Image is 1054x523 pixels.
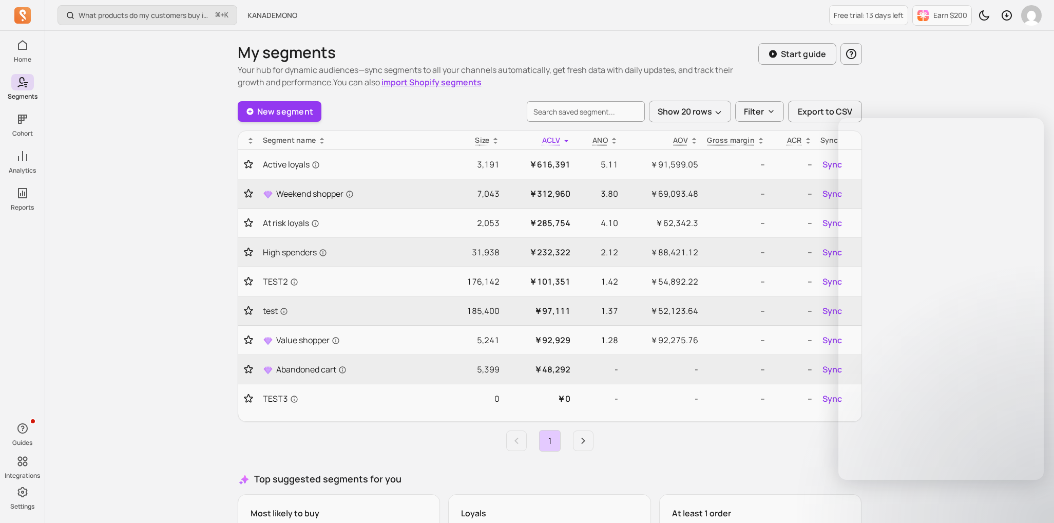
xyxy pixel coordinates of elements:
[706,158,765,171] p: --
[579,334,618,346] p: 1.28
[822,246,842,258] span: Sync
[822,334,842,346] span: Sync
[834,10,904,21] p: Free trial: 13 days left
[238,101,322,122] a: New segment
[820,244,844,260] button: Sync
[974,5,994,26] button: Toggle dark mode
[506,431,527,451] a: Previous page
[5,472,40,480] p: Integrations
[12,439,32,447] p: Guides
[626,246,698,258] p: ￥88,421.12
[450,275,500,288] p: 176,142
[263,217,442,229] a: At risk loyals
[12,129,33,138] p: Cohort
[773,334,812,346] p: --
[450,158,500,171] p: 3,191
[626,275,698,288] p: ￥54,892.22
[773,217,812,229] p: --
[706,246,765,258] p: --
[263,305,288,317] span: test
[822,158,842,171] span: Sync
[242,159,255,170] button: Toggle favorite
[263,246,327,258] span: High spenders
[216,10,228,21] span: +
[573,431,593,451] a: Next page
[508,246,570,258] p: ￥232,322
[773,275,812,288] p: --
[9,166,36,175] p: Analytics
[450,188,500,200] p: 7,043
[822,275,842,288] span: Sync
[626,363,698,376] p: -
[461,507,638,519] p: Loyals
[263,275,442,288] a: TEST2
[820,303,844,319] button: Sync
[820,156,844,173] button: Sync
[579,393,618,405] p: -
[508,158,570,171] p: ￥616,391
[706,334,765,346] p: --
[706,275,765,288] p: --
[820,332,844,348] button: Sync
[242,306,255,316] button: Toggle favorite
[508,188,570,200] p: ￥312,960
[820,390,844,407] button: Sync
[773,158,812,171] p: --
[263,135,442,145] div: Segment name
[508,393,570,405] p: ￥0
[238,43,758,62] h1: My segments
[475,135,489,145] span: Size
[579,217,618,229] p: 4.10
[251,507,428,519] p: Most likely to buy
[247,10,297,21] span: KANADEMONO
[242,247,255,257] button: Toggle favorite
[238,64,758,88] p: Your hub for dynamic audiences—sync segments to all your channels automatically, get fresh data w...
[527,101,645,122] input: search
[450,246,500,258] p: 31,938
[242,276,255,287] button: Toggle favorite
[450,393,500,405] p: 0
[450,334,500,346] p: 5,241
[706,393,765,405] p: --
[263,334,442,346] a: Value shopper
[381,77,482,88] a: import Shopify segments
[626,158,698,171] p: ￥91,599.05
[450,305,500,317] p: 185,400
[744,105,764,118] p: Filter
[11,418,34,449] button: Guides
[822,188,842,200] span: Sync
[241,6,303,25] button: KANADEMONO
[238,430,862,452] ul: Pagination
[829,5,908,25] a: Free trial: 13 days left
[215,9,221,22] kbd: ⌘
[822,217,842,229] span: Sync
[579,158,618,171] p: 5.11
[508,217,570,229] p: ￥285,754
[787,135,802,145] p: ACR
[838,118,1044,480] iframe: Intercom live chat
[242,335,255,345] button: Toggle favorite
[820,361,844,378] button: Sync
[933,10,967,21] p: Earn $200
[735,101,784,122] button: Filter
[10,502,34,511] p: Settings
[263,158,442,171] a: Active loyals
[263,393,442,405] a: TEST3
[673,135,688,145] p: AOV
[592,135,608,145] span: ANO
[540,431,560,451] a: Page 1 is your current page
[450,217,500,229] p: 2,053
[263,217,319,229] span: At risk loyals
[276,363,347,376] span: Abandoned cart
[822,393,842,405] span: Sync
[706,363,765,376] p: --
[263,158,320,171] span: Active loyals
[11,203,34,212] p: Reports
[263,363,442,376] a: Abandoned cart
[58,5,237,25] button: What products do my customers buy in the same order?⌘+K
[508,363,570,376] p: ￥48,292
[242,394,255,404] button: Toggle favorite
[508,305,570,317] p: ￥97,111
[773,188,812,200] p: --
[263,393,298,405] span: TEST3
